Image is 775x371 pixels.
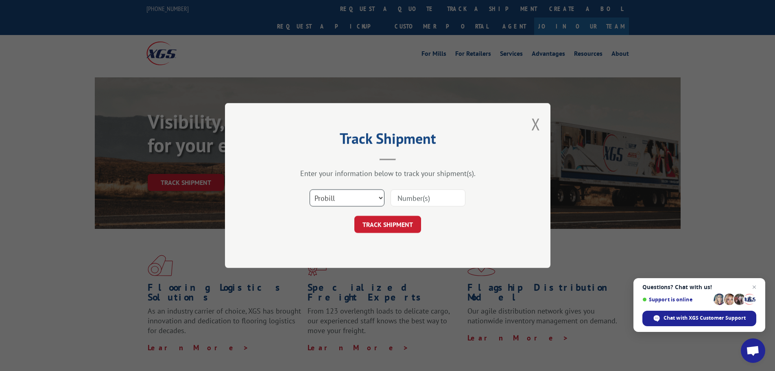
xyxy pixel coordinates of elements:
[266,169,510,178] div: Enter your information below to track your shipment(s).
[354,216,421,233] button: TRACK SHIPMENT
[391,189,465,206] input: Number(s)
[531,113,540,135] button: Close modal
[266,133,510,148] h2: Track Shipment
[642,296,711,303] span: Support is online
[741,338,765,363] div: Open chat
[749,282,759,292] span: Close chat
[664,314,746,322] span: Chat with XGS Customer Support
[642,284,756,290] span: Questions? Chat with us!
[642,311,756,326] div: Chat with XGS Customer Support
